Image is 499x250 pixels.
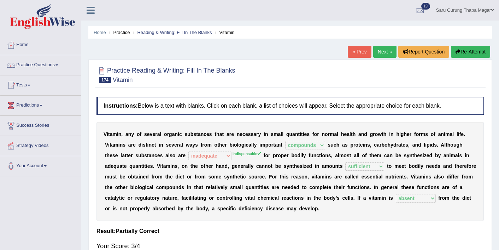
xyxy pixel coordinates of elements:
[415,142,418,148] b: n
[123,142,125,148] b: s
[183,153,186,158] b: e
[271,142,273,148] b: r
[128,153,131,158] b: e
[265,153,268,158] b: o
[450,131,452,137] b: a
[431,131,434,137] b: o
[302,153,303,158] b: l
[196,131,198,137] b: t
[424,142,425,148] b: l
[178,153,181,158] b: a
[253,131,256,137] b: a
[388,142,391,148] b: h
[278,131,281,137] b: a
[334,142,336,148] b: c
[99,77,111,83] span: 174
[192,142,195,148] b: y
[330,142,334,148] b: u
[430,142,431,148] b: i
[434,142,437,148] b: s
[312,131,314,137] b: f
[201,142,202,148] b: f
[0,116,81,133] a: Success Stories
[287,153,288,158] b: r
[115,153,118,158] b: e
[412,142,415,148] b: a
[157,131,160,137] b: a
[348,46,371,58] a: « Prev
[251,131,253,137] b: s
[237,131,240,137] b: n
[381,142,384,148] b: b
[96,66,235,83] h2: Practice Reading & Writing: Fill In The Blanks
[378,131,382,137] b: w
[459,131,461,137] b: f
[0,35,81,53] a: Home
[319,153,321,158] b: t
[370,131,373,137] b: g
[141,153,145,158] b: b
[276,153,278,158] b: r
[147,131,150,137] b: e
[204,131,206,137] b: c
[138,153,141,158] b: u
[370,142,371,148] b: ,
[122,153,125,158] b: a
[284,153,287,158] b: e
[175,131,178,137] b: n
[321,153,322,158] b: i
[367,142,370,148] b: s
[373,131,375,137] b: r
[121,153,122,158] b: l
[364,142,367,148] b: n
[407,131,410,137] b: e
[421,131,425,137] b: m
[382,131,383,137] b: t
[303,131,304,137] b: i
[271,131,274,137] b: s
[278,153,281,158] b: o
[421,3,430,10] span: 19
[373,46,397,58] a: Next »
[303,153,306,158] b: y
[152,131,155,137] b: e
[96,97,484,115] h4: Below is a text with blanks. Click on each blank, a list of choices will appear. Select the appro...
[351,131,353,137] b: t
[0,96,81,113] a: Predictions
[238,142,241,148] b: o
[195,142,198,148] b: s
[313,153,317,158] b: n
[139,142,142,148] b: d
[330,131,334,137] b: m
[393,142,397,148] b: d
[281,153,284,158] b: p
[452,131,454,137] b: l
[251,142,253,148] b: l
[295,131,298,137] b: n
[107,29,130,36] li: Practice
[268,142,271,148] b: o
[219,131,222,137] b: a
[215,142,218,148] b: o
[396,131,399,137] b: h
[131,142,133,148] b: r
[403,142,405,148] b: e
[174,142,177,148] b: e
[207,142,211,148] b: m
[169,142,171,148] b: e
[425,142,427,148] b: i
[144,153,147,158] b: s
[264,131,265,137] b: i
[216,131,219,137] b: h
[120,142,123,148] b: n
[241,142,245,148] b: g
[444,131,445,137] b: i
[107,131,108,137] b: i
[363,142,364,148] b: i
[198,131,201,137] b: a
[0,156,81,174] a: Your Account
[281,142,282,148] b: t
[391,131,394,137] b: n
[201,131,204,137] b: n
[273,142,275,148] b: t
